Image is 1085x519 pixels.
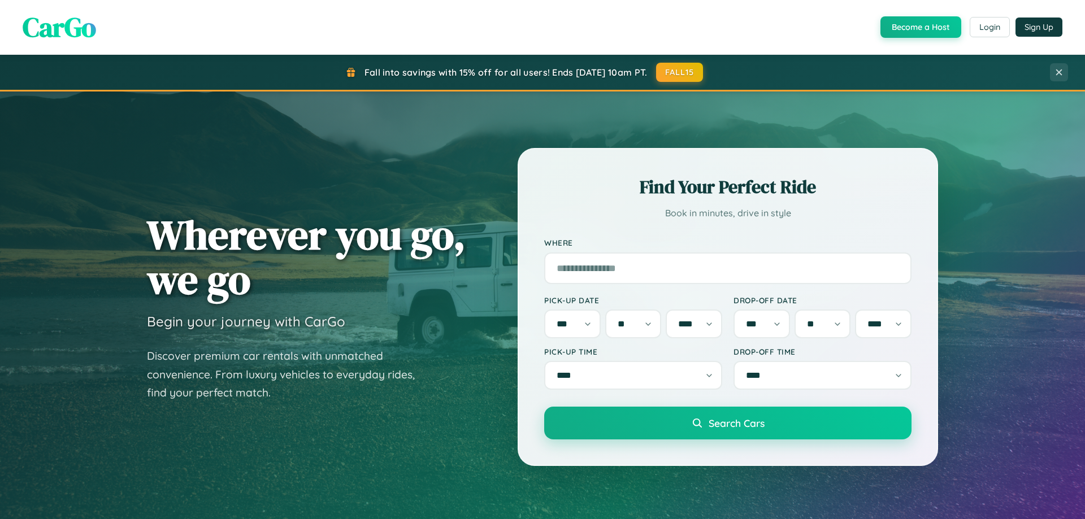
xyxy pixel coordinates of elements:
label: Drop-off Date [734,295,912,305]
label: Pick-up Time [544,347,722,356]
span: CarGo [23,8,96,46]
button: Sign Up [1015,18,1062,37]
button: Become a Host [880,16,961,38]
button: Login [970,17,1010,37]
label: Drop-off Time [734,347,912,356]
p: Discover premium car rentals with unmatched convenience. From luxury vehicles to everyday rides, ... [147,347,429,402]
p: Book in minutes, drive in style [544,205,912,221]
span: Search Cars [709,417,765,429]
button: Search Cars [544,407,912,439]
label: Pick-up Date [544,295,722,305]
h1: Wherever you go, we go [147,212,466,302]
h2: Find Your Perfect Ride [544,175,912,199]
label: Where [544,238,912,248]
button: FALL15 [656,63,704,82]
h3: Begin your journey with CarGo [147,313,345,330]
span: Fall into savings with 15% off for all users! Ends [DATE] 10am PT. [364,67,648,78]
